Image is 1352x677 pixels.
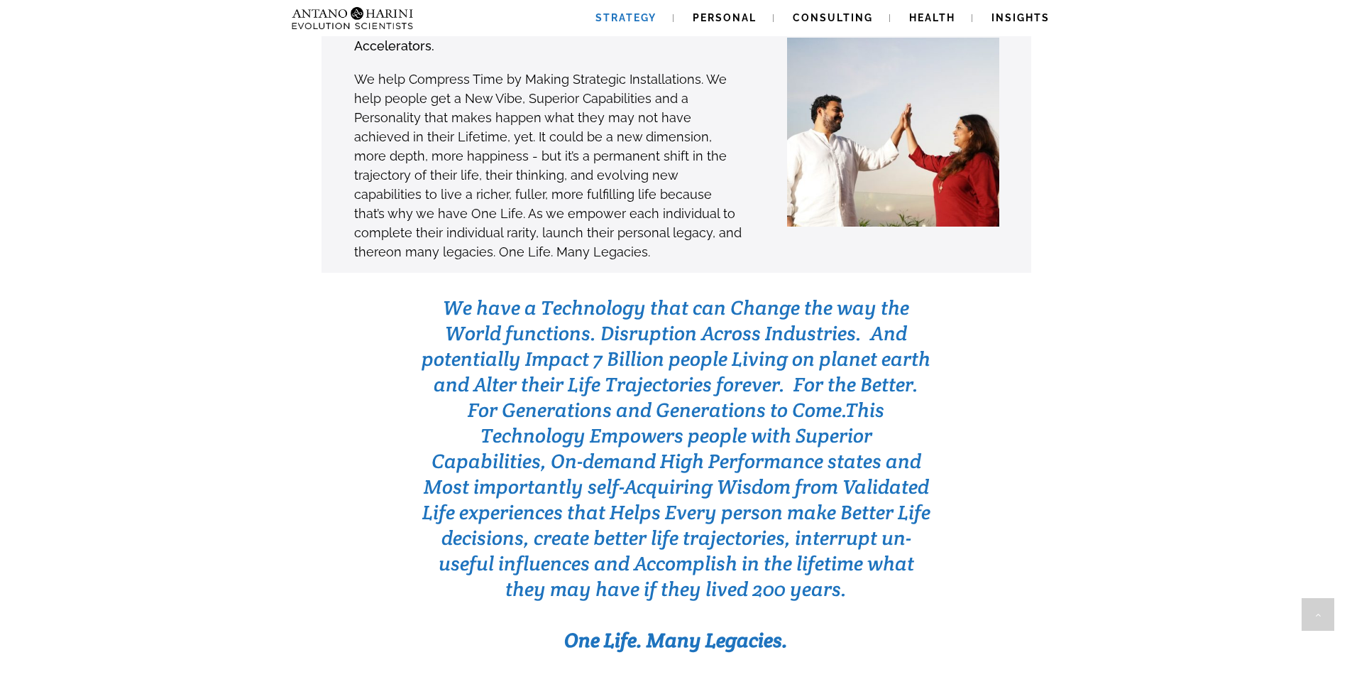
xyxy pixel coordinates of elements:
b: One Life. Many Legacies. [564,627,788,653]
p: We help Compress Time by Making Strategic Installations. We help people get a New Vibe, Superior ... [354,70,742,261]
span: Consulting [793,12,873,23]
span: This Technology Empowers people with Superior Capabilities, On-demand High Performance states and... [422,397,930,602]
span: Strategy [595,12,656,23]
span: Health [909,12,955,23]
span: Insights [991,12,1050,23]
span: Personal [693,12,757,23]
span: We have a Technology that can Change the way the World functions. Disruption Across Industries. A... [422,295,930,423]
img: AH [744,38,1028,227]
